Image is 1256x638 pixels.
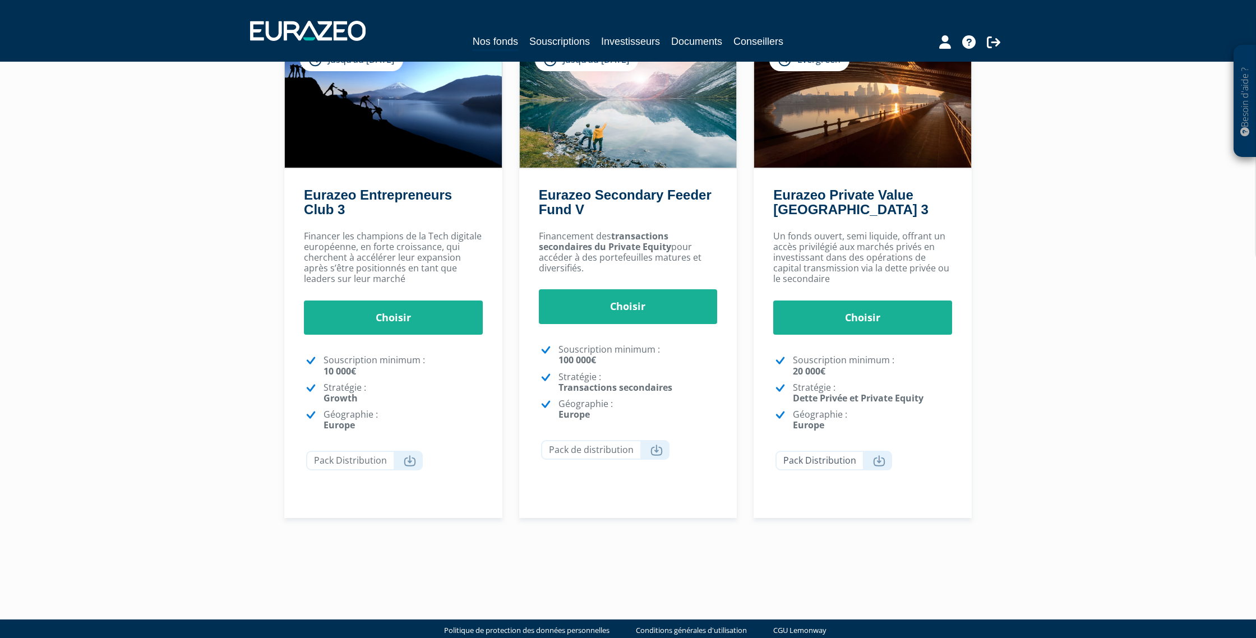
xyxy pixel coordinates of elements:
a: Conseillers [733,34,783,49]
img: 1732889491-logotype_eurazeo_blanc_rvb.png [250,21,366,41]
a: Eurazeo Private Value [GEOGRAPHIC_DATA] 3 [773,187,928,217]
strong: transactions secondaires du Private Equity [539,230,671,253]
a: Investisseurs [601,34,660,49]
strong: 10 000€ [324,365,356,377]
a: CGU Lemonway [773,625,826,636]
a: Pack Distribution [775,451,892,470]
p: Stratégie : [558,372,718,393]
a: Nos fonds [473,34,518,51]
p: Souscription minimum : [558,344,718,366]
p: Stratégie : [324,382,483,404]
p: Géographie : [558,399,718,420]
a: Souscriptions [529,34,590,49]
a: Pack de distribution [541,440,669,460]
strong: Dette Privée et Private Equity [793,392,923,404]
p: Besoin d'aide ? [1239,51,1252,152]
p: Souscription minimum : [793,355,952,376]
p: Géographie : [793,409,952,431]
p: Financement des pour accéder à des portefeuilles matures et diversifiés. [539,231,718,274]
a: Eurazeo Entrepreneurs Club 3 [304,187,452,217]
strong: 20 000€ [793,365,825,377]
a: Choisir [304,300,483,335]
strong: Transactions secondaires [558,381,672,394]
p: Souscription minimum : [324,355,483,376]
a: Politique de protection des données personnelles [444,625,609,636]
p: Financer les champions de la Tech digitale européenne, en forte croissance, qui cherchent à accél... [304,231,483,285]
strong: Growth [324,392,358,404]
strong: Europe [793,419,824,431]
a: Documents [671,34,722,49]
p: Un fonds ouvert, semi liquide, offrant un accès privilégié aux marchés privés en investissant dan... [773,231,952,285]
p: Géographie : [324,409,483,431]
a: Pack Distribution [306,451,423,470]
img: Eurazeo Private Value Europe 3 [754,36,971,168]
a: Choisir [773,300,952,335]
strong: Europe [324,419,355,431]
a: Eurazeo Secondary Feeder Fund V [539,187,712,217]
strong: Europe [558,408,590,420]
img: Eurazeo Entrepreneurs Club 3 [285,36,502,168]
p: Stratégie : [793,382,952,404]
img: Eurazeo Secondary Feeder Fund V [520,36,737,168]
a: Conditions générales d'utilisation [636,625,747,636]
strong: 100 000€ [558,354,596,366]
a: Choisir [539,289,718,324]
